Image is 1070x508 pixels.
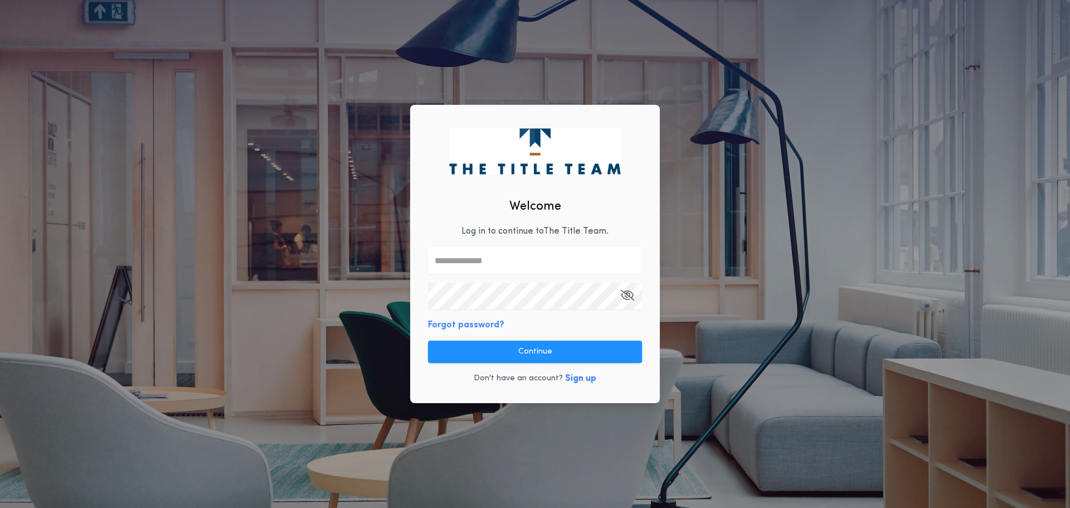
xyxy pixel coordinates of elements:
[449,128,620,174] img: logo
[461,225,609,238] p: Log in to continue to The Title Team .
[509,197,561,216] h2: Welcome
[565,372,596,385] button: Sign up
[428,341,642,363] button: Continue
[474,373,563,384] p: Don't have an account?
[428,318,504,332] button: Forgot password?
